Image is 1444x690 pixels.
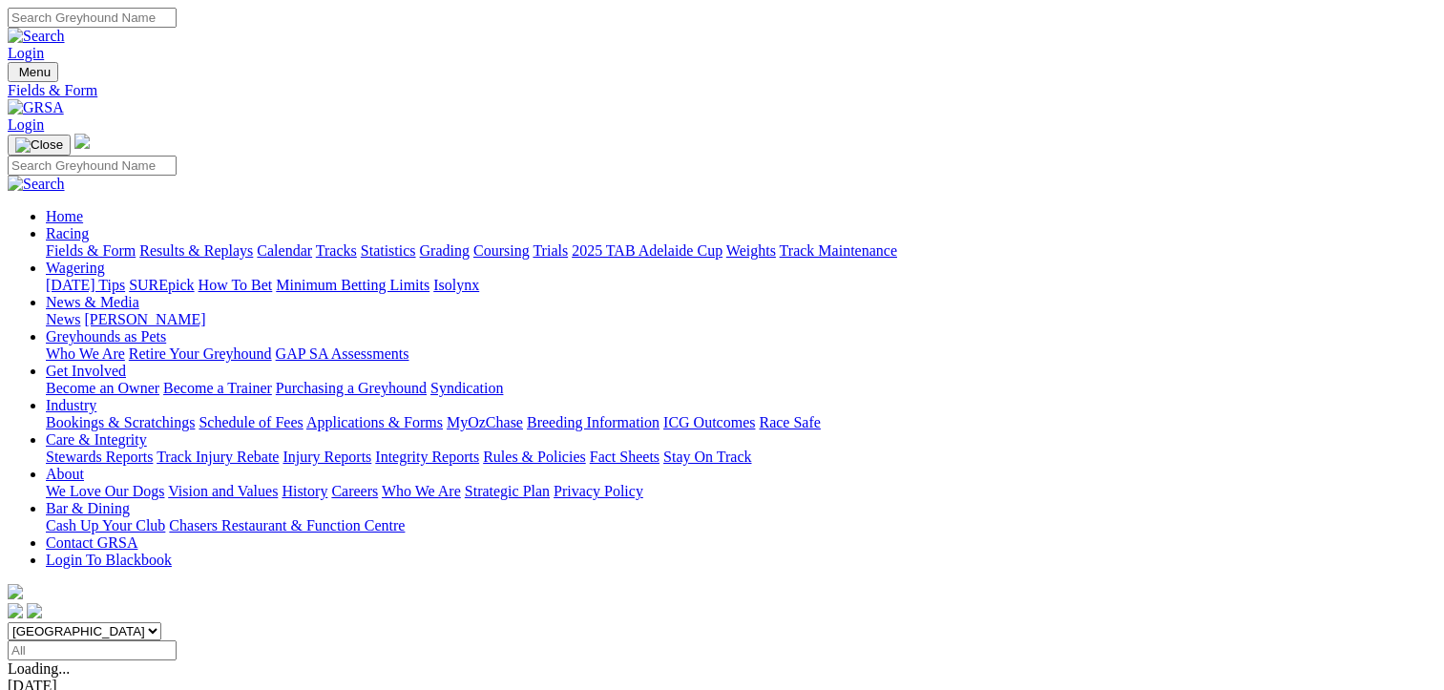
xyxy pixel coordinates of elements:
[46,517,1436,534] div: Bar & Dining
[129,345,272,362] a: Retire Your Greyhound
[46,345,1436,363] div: Greyhounds as Pets
[430,380,503,396] a: Syndication
[8,603,23,618] img: facebook.svg
[46,414,195,430] a: Bookings & Scratchings
[84,311,205,327] a: [PERSON_NAME]
[420,242,470,259] a: Grading
[283,449,371,465] a: Injury Reports
[46,500,130,516] a: Bar & Dining
[129,277,194,293] a: SUREpick
[46,260,105,276] a: Wagering
[8,45,44,61] a: Login
[282,483,327,499] a: History
[46,466,84,482] a: About
[46,277,125,293] a: [DATE] Tips
[46,431,147,448] a: Care & Integrity
[46,414,1436,431] div: Industry
[46,208,83,224] a: Home
[663,449,751,465] a: Stay On Track
[8,176,65,193] img: Search
[8,640,177,660] input: Select date
[433,277,479,293] a: Isolynx
[276,277,429,293] a: Minimum Betting Limits
[331,483,378,499] a: Careers
[199,414,303,430] a: Schedule of Fees
[46,311,1436,328] div: News & Media
[8,82,1436,99] a: Fields & Form
[554,483,643,499] a: Privacy Policy
[46,225,89,241] a: Racing
[163,380,272,396] a: Become a Trainer
[276,345,409,362] a: GAP SA Assessments
[169,517,405,533] a: Chasers Restaurant & Function Centre
[361,242,416,259] a: Statistics
[168,483,278,499] a: Vision and Values
[8,62,58,82] button: Toggle navigation
[590,449,659,465] a: Fact Sheets
[533,242,568,259] a: Trials
[8,135,71,156] button: Toggle navigation
[46,242,136,259] a: Fields & Form
[46,517,165,533] a: Cash Up Your Club
[8,156,177,176] input: Search
[382,483,461,499] a: Who We Are
[46,449,153,465] a: Stewards Reports
[15,137,63,153] img: Close
[726,242,776,259] a: Weights
[46,345,125,362] a: Who We Are
[780,242,897,259] a: Track Maintenance
[46,294,139,310] a: News & Media
[139,242,253,259] a: Results & Replays
[46,449,1436,466] div: Care & Integrity
[46,534,137,551] a: Contact GRSA
[74,134,90,149] img: logo-grsa-white.png
[8,660,70,677] span: Loading...
[257,242,312,259] a: Calendar
[46,483,164,499] a: We Love Our Dogs
[46,311,80,327] a: News
[46,328,166,345] a: Greyhounds as Pets
[447,414,523,430] a: MyOzChase
[306,414,443,430] a: Applications & Forms
[46,397,96,413] a: Industry
[527,414,659,430] a: Breeding Information
[8,584,23,599] img: logo-grsa-white.png
[46,242,1436,260] div: Racing
[199,277,273,293] a: How To Bet
[473,242,530,259] a: Coursing
[27,603,42,618] img: twitter.svg
[46,552,172,568] a: Login To Blackbook
[483,449,586,465] a: Rules & Policies
[46,380,159,396] a: Become an Owner
[19,65,51,79] span: Menu
[8,116,44,133] a: Login
[46,277,1436,294] div: Wagering
[375,449,479,465] a: Integrity Reports
[465,483,550,499] a: Strategic Plan
[46,380,1436,397] div: Get Involved
[46,483,1436,500] div: About
[157,449,279,465] a: Track Injury Rebate
[663,414,755,430] a: ICG Outcomes
[8,28,65,45] img: Search
[276,380,427,396] a: Purchasing a Greyhound
[46,363,126,379] a: Get Involved
[572,242,722,259] a: 2025 TAB Adelaide Cup
[8,8,177,28] input: Search
[759,414,820,430] a: Race Safe
[8,99,64,116] img: GRSA
[316,242,357,259] a: Tracks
